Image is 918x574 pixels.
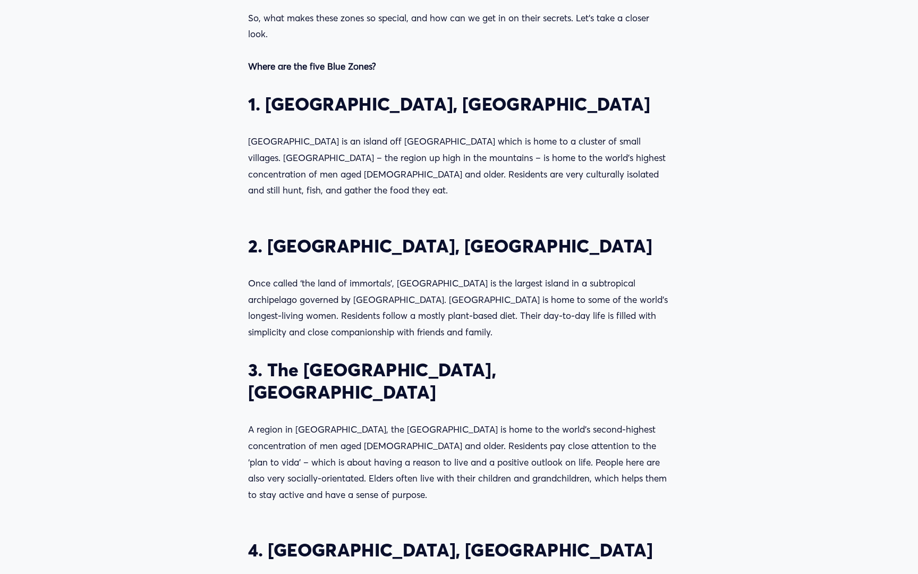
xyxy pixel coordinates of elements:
[248,275,670,340] p: Once called ‘the land of immortals’, [GEOGRAPHIC_DATA] is the largest island in a subtropical arc...
[248,133,670,198] p: [GEOGRAPHIC_DATA] is an island off [GEOGRAPHIC_DATA] which is home to a cluster of small villages...
[248,10,670,75] p: So, what makes these zones so special, and how can we get in on their secrets. Let’s take a close...
[248,421,670,503] p: A region in [GEOGRAPHIC_DATA], the [GEOGRAPHIC_DATA] is home to the world’s second-highest concen...
[248,235,670,257] h3: 2. [GEOGRAPHIC_DATA], [GEOGRAPHIC_DATA]
[248,93,670,115] h3: 1. [GEOGRAPHIC_DATA], [GEOGRAPHIC_DATA]
[248,539,670,561] h3: 4. [GEOGRAPHIC_DATA], [GEOGRAPHIC_DATA]
[248,359,670,404] h3: 3. The [GEOGRAPHIC_DATA], [GEOGRAPHIC_DATA]
[248,61,376,72] strong: Where are the five Blue Zones?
